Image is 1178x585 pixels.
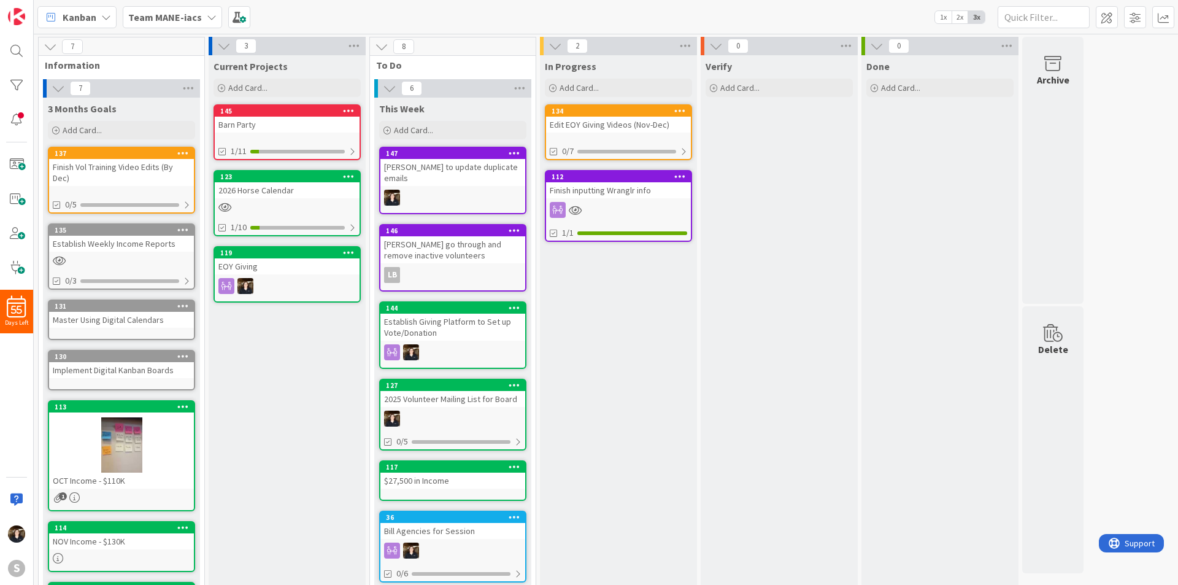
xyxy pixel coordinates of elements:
div: 144 [380,303,525,314]
span: 7 [62,39,83,54]
div: Finish Vol Training Video Edits (By Dec) [49,159,194,186]
span: 0/5 [65,198,77,211]
div: 146 [386,227,525,235]
div: 2026 Horse Calendar [215,182,360,198]
div: Implement Digital Kanban Boards [49,362,194,378]
div: 127 [380,380,525,391]
div: KS [380,411,525,427]
div: 131Master Using Digital Calendars [49,301,194,328]
span: 1x [935,11,952,23]
div: 114 [55,524,194,532]
div: 112 [552,172,691,181]
span: 8 [393,39,414,54]
div: 117$27,500 in Income [380,462,525,489]
span: This Week [379,103,425,115]
span: 1/1 [562,227,574,239]
span: 2x [952,11,968,23]
div: 134 [546,106,691,117]
div: 130 [55,352,194,361]
div: 134 [552,107,691,115]
div: KS [380,543,525,559]
div: Finish inputting Wranglr info [546,182,691,198]
div: KS [380,344,525,360]
div: 130Implement Digital Kanban Boards [49,351,194,378]
img: Visit kanbanzone.com [8,8,25,25]
div: 123 [220,172,360,181]
div: 131 [49,301,194,312]
div: 36Bill Agencies for Session [380,512,525,539]
span: 1/10 [231,221,247,234]
div: 135 [49,225,194,236]
img: KS [384,190,400,206]
div: KS [380,190,525,206]
span: Add Card... [881,82,920,93]
div: 113OCT Income - $110K [49,401,194,489]
div: 145 [215,106,360,117]
div: $27,500 in Income [380,473,525,489]
div: 119 [220,249,360,257]
span: Add Card... [228,82,268,93]
div: 114 [49,522,194,533]
input: Quick Filter... [998,6,1090,28]
span: 3x [968,11,985,23]
span: To Do [376,59,520,71]
div: 119 [215,247,360,258]
span: 0/5 [396,435,408,448]
span: 3 Months Goals [48,103,117,115]
div: S [8,560,25,577]
span: 0/6 [396,567,408,580]
span: 6 [401,81,422,96]
div: EOY Giving [215,258,360,274]
div: 112 [546,171,691,182]
span: In Progress [545,60,596,72]
div: KS [215,278,360,294]
span: Done [866,60,890,72]
div: Delete [1038,342,1068,357]
div: 145Barn Party [215,106,360,133]
div: 147 [380,148,525,159]
div: 135Establish Weekly Income Reports [49,225,194,252]
div: 113 [49,401,194,413]
span: Support [26,2,56,17]
div: [PERSON_NAME] go through and remove inactive volunteers [380,236,525,263]
div: 130 [49,351,194,362]
div: Barn Party [215,117,360,133]
div: 112Finish inputting Wranglr info [546,171,691,198]
div: Master Using Digital Calendars [49,312,194,328]
div: 117 [380,462,525,473]
div: [PERSON_NAME] to update duplicate emails [380,159,525,186]
div: 127 [386,381,525,390]
div: LB [380,267,525,283]
span: 0/7 [562,145,574,158]
span: 55 [11,306,22,314]
img: KS [8,525,25,543]
div: 36 [386,513,525,522]
div: 147[PERSON_NAME] to update duplicate emails [380,148,525,186]
div: 137 [55,149,194,158]
div: 1232026 Horse Calendar [215,171,360,198]
span: 2 [567,39,588,53]
b: Team MANE-iacs [128,11,202,23]
span: Add Card... [560,82,599,93]
img: KS [237,278,253,294]
div: 2025 Volunteer Mailing List for Board [380,391,525,407]
div: 1272025 Volunteer Mailing List for Board [380,380,525,407]
span: 0 [728,39,749,53]
div: 137 [49,148,194,159]
span: Current Projects [214,60,288,72]
div: Edit EOY Giving Videos (Nov-Dec) [546,117,691,133]
span: Kanban [63,10,96,25]
span: 1/11 [231,145,247,158]
div: 123 [215,171,360,182]
div: 147 [386,149,525,158]
span: Add Card... [63,125,102,136]
div: 114NOV Income - $130K [49,522,194,549]
div: 144 [386,304,525,312]
div: 134Edit EOY Giving Videos (Nov-Dec) [546,106,691,133]
div: Archive [1037,72,1069,87]
div: 117 [386,463,525,471]
img: KS [403,543,419,559]
div: 131 [55,302,194,311]
div: LB [384,267,400,283]
div: 144Establish Giving Platform to Set up Vote/Donation [380,303,525,341]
